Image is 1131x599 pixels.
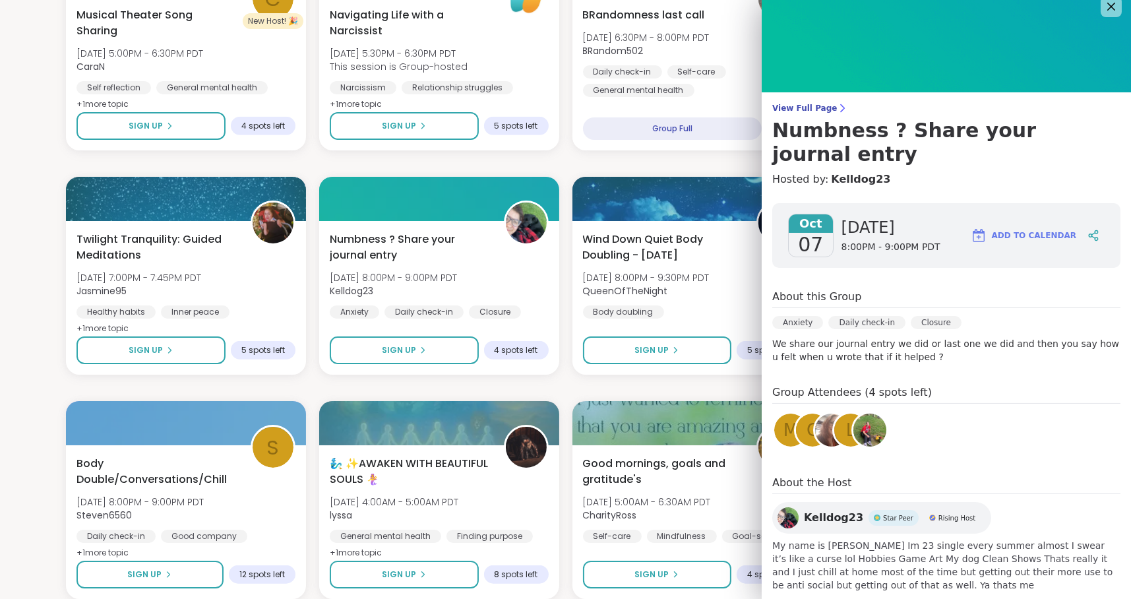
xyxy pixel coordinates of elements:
[76,305,156,319] div: Healthy habits
[807,418,818,443] span: C
[495,121,538,131] span: 5 spots left
[783,418,798,443] span: M
[831,172,890,187] a: Kelldog23
[647,530,717,543] div: Mindfulness
[239,569,285,580] span: 12 spots left
[883,513,913,523] span: Star Peer
[846,418,856,443] span: l
[583,271,710,284] span: [DATE] 8:00PM - 9:30PM PDT
[469,305,521,319] div: Closure
[583,31,710,44] span: [DATE] 6:30PM - 8:00PM PDT
[382,344,416,356] span: Sign Up
[583,336,732,364] button: Sign Up
[76,60,105,73] b: CaraN
[330,112,479,140] button: Sign Up
[772,103,1120,113] span: View Full Page
[971,228,987,243] img: ShareWell Logomark
[758,427,799,468] img: CharityRoss
[330,561,479,588] button: Sign Up
[76,561,224,588] button: Sign Up
[772,103,1120,166] a: View Full PageNumbness ? Share your journal entry
[129,120,163,132] span: Sign Up
[772,539,1120,592] span: My name is [PERSON_NAME] Im 23 single every summer almost I swear it’s like a curse lol Hobbies G...
[241,121,285,131] span: 4 spots left
[76,81,151,94] div: Self reflection
[382,120,416,132] span: Sign Up
[495,569,538,580] span: 8 spots left
[583,7,705,23] span: BRandomness last call
[798,233,823,257] span: 07
[851,412,888,449] a: sir2021202185
[583,495,711,509] span: [DATE] 5:00AM - 6:30AM PDT
[634,569,669,581] span: Sign Up
[76,509,132,522] b: Steven6560
[841,217,940,238] span: [DATE]
[330,336,479,364] button: Sign Up
[929,515,936,521] img: Rising Host
[772,172,1120,187] h4: Hosted by:
[76,47,203,60] span: [DATE] 5:00PM - 6:30PM PDT
[76,112,226,140] button: Sign Up
[330,81,396,94] div: Narcissism
[772,337,1120,363] p: We share our journal entry we did or last one we did and then you say how u felt when u wrote tha...
[583,232,743,263] span: Wind Down Quiet Body Doubling - [DATE]
[330,509,352,522] b: lyssa
[634,344,669,356] span: Sign Up
[495,345,538,356] span: 4 spots left
[772,385,1120,404] h4: Group Attendees (4 spots left)
[841,241,940,254] span: 8:00PM - 9:00PM PDT
[330,232,489,263] span: Numbness ? Share your journal entry
[76,336,226,364] button: Sign Up
[583,305,664,319] div: Body doubling
[266,432,279,463] span: S
[330,456,489,488] span: 🧞‍♂️ ✨AWAKEN WITH BEAUTIFUL SOULS 🧜‍♀️
[583,44,644,57] b: BRandom502
[772,412,809,449] a: M
[253,203,293,243] img: Jasmine95
[446,530,533,543] div: Finding purpose
[992,230,1076,241] span: Add to Calendar
[828,316,905,329] div: Daily check-in
[758,203,799,243] img: QueenOfTheNight
[161,305,229,319] div: Inner peace
[747,569,791,580] span: 4 spots left
[402,81,513,94] div: Relationship struggles
[813,412,850,449] a: dodi
[583,561,732,588] button: Sign Up
[583,456,743,488] span: Good mornings, goals and gratitude's
[778,507,799,528] img: Kelldog23
[243,13,303,29] div: New Host! 🎉
[789,214,833,233] span: Oct
[965,220,1082,251] button: Add to Calendar
[76,232,236,263] span: Twilight Tranquility: Guided Meditations
[506,203,547,243] img: Kelldog23
[667,65,726,79] div: Self-care
[583,84,694,97] div: General mental health
[794,412,831,449] a: C
[853,414,886,447] img: sir2021202185
[330,7,489,39] span: Navigating Life with a Narcissist
[127,569,162,581] span: Sign Up
[506,427,547,468] img: lyssa
[76,284,127,298] b: Jasmine95
[832,412,869,449] a: l
[911,316,962,329] div: Closure
[76,7,236,39] span: Musical Theater Song Sharing
[772,289,861,305] h4: About this Group
[772,119,1120,166] h3: Numbness ? Share your journal entry
[129,344,163,356] span: Sign Up
[76,530,156,543] div: Daily check-in
[583,65,662,79] div: Daily check-in
[156,81,268,94] div: General mental health
[330,284,373,298] b: Kelldog23
[76,271,201,284] span: [DATE] 7:00PM - 7:45PM PDT
[76,495,204,509] span: [DATE] 8:00PM - 9:00PM PDT
[772,502,991,534] a: Kelldog23Kelldog23Star PeerStar PeerRising HostRising Host
[583,530,642,543] div: Self-care
[938,513,975,523] span: Rising Host
[330,495,458,509] span: [DATE] 4:00AM - 5:00AM PDT
[772,475,1120,494] h4: About the Host
[241,345,285,356] span: 5 spots left
[747,345,791,356] span: 5 spots left
[874,515,880,521] img: Star Peer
